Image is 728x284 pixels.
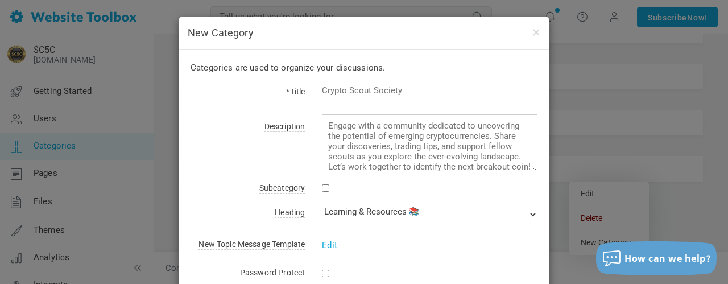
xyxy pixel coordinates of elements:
[275,208,305,218] span: Heading
[191,61,537,75] p: Categories are used to organize your discussions.
[240,268,305,278] span: Password Protect
[286,87,305,97] span: *Title
[198,240,305,250] span: New Topic Message Template
[322,80,537,101] input: Crypto Scout Society
[188,26,540,40] h4: New Category
[624,252,711,265] span: How can we help?
[264,122,305,132] span: Description
[322,240,337,250] a: Edit
[596,241,717,275] button: How can we help?
[259,183,305,194] span: Subcategory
